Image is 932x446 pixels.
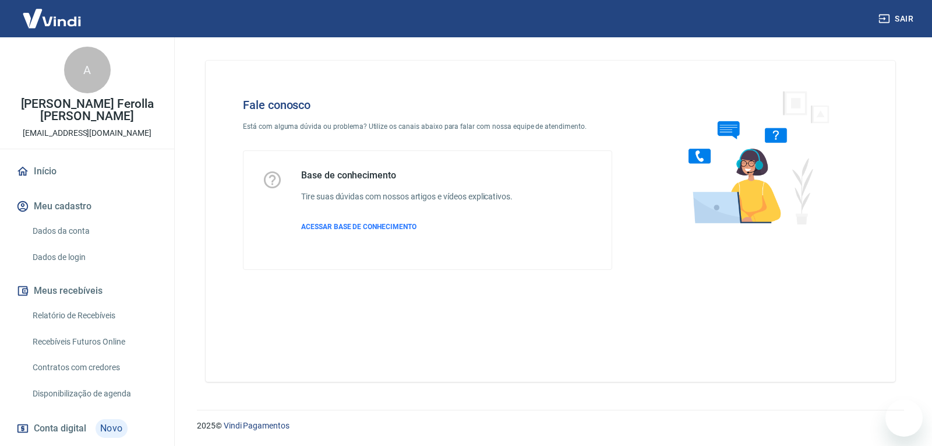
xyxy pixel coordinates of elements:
iframe: Botão para abrir a janela de mensagens [885,399,923,437]
h6: Tire suas dúvidas com nossos artigos e vídeos explicativos. [301,191,513,203]
p: 2025 © [197,420,904,432]
span: Novo [96,419,128,438]
a: Disponibilização de agenda [28,382,160,406]
button: Meus recebíveis [14,278,160,304]
a: Dados da conta [28,219,160,243]
span: Conta digital [34,420,86,437]
a: Conta digitalNovo [14,415,160,443]
a: Contratos com credores [28,356,160,380]
p: [EMAIL_ADDRESS][DOMAIN_NAME] [23,127,151,139]
span: ACESSAR BASE DE CONHECIMENTO [301,223,416,231]
h5: Base de conhecimento [301,170,513,181]
a: Relatório de Recebíveis [28,304,160,328]
a: Dados de login [28,245,160,269]
button: Sair [876,8,918,30]
h4: Fale conosco [243,98,612,112]
p: [PERSON_NAME] Ferolla [PERSON_NAME] [9,98,165,122]
a: ACESSAR BASE DE CONHECIMENTO [301,222,513,232]
a: Início [14,159,160,184]
button: Meu cadastro [14,194,160,219]
img: Vindi [14,1,90,36]
img: Fale conosco [665,79,842,235]
a: Recebíveis Futuros Online [28,330,160,354]
p: Está com alguma dúvida ou problema? Utilize os canais abaixo para falar com nossa equipe de atend... [243,121,612,132]
div: A [64,47,111,93]
a: Vindi Pagamentos [224,421,290,430]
